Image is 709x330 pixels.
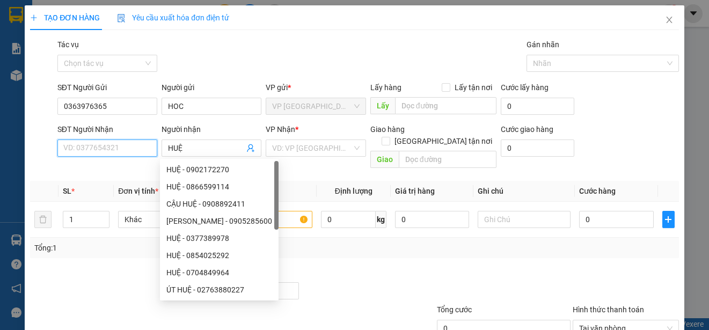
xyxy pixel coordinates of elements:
span: SL [63,187,71,195]
input: Ghi Chú [478,211,571,228]
span: plus [663,215,674,224]
div: HUỆ - 0704849964 [166,267,272,278]
th: Ghi chú [473,181,575,202]
div: HUỆ - 0704849964 [160,264,279,281]
input: Dọc đường [395,97,496,114]
span: Giao hàng [370,125,405,134]
div: HUỆ - 0854025292 [166,250,272,261]
input: Cước giao hàng [501,140,575,157]
div: [PERSON_NAME] - 0905285600 [166,215,272,227]
span: Lấy [370,97,395,114]
span: user-add [246,144,255,152]
span: Giá trị hàng [395,187,435,195]
div: VP gửi [266,82,366,93]
input: Cước lấy hàng [501,98,575,115]
span: Khác [125,211,204,228]
span: TẠO ĐƠN HÀNG [30,13,100,22]
label: Cước giao hàng [501,125,553,134]
label: Tác vụ [57,40,79,49]
input: 0 [395,211,470,228]
div: CẬU HUỆ - 0908892411 [166,198,272,210]
span: Đơn vị tính [118,187,158,195]
div: SĐT Người Nhận [57,123,157,135]
div: HUỆ - 0902172270 [160,161,279,178]
span: VP Nhận [266,125,295,134]
button: delete [34,211,52,228]
span: VP Tân Biên [272,98,359,114]
span: close [665,16,674,24]
span: kg [376,211,386,228]
span: Lấy tận nơi [450,82,496,93]
div: ÚT HUỆ - 02763880227 [166,284,272,296]
div: HUỆ - 0854025292 [160,247,279,264]
span: Tổng cước [437,305,472,314]
span: [GEOGRAPHIC_DATA] tận nơi [390,135,496,147]
span: plus [30,14,38,21]
label: Cước lấy hàng [501,83,549,92]
span: Lấy hàng [370,83,401,92]
span: Yêu cầu xuất hóa đơn điện tử [117,13,229,22]
div: SĐT Người Gửi [57,82,157,93]
div: HUỆ - 0902172270 [166,164,272,175]
div: ÚT HUỆ - 02763880227 [160,281,279,298]
label: Gán nhãn [527,40,559,49]
div: Người gửi [162,82,261,93]
span: Định lượng [335,187,372,195]
div: HUỆ - 0377389978 [166,232,272,244]
div: Tổng: 1 [34,242,274,254]
div: Người nhận [162,123,261,135]
button: plus [662,211,675,228]
div: HUỆ - 0377389978 [160,230,279,247]
label: Hình thức thanh toán [573,305,644,314]
input: Dọc đường [399,151,496,168]
div: HUỆ - 0866599114 [160,178,279,195]
div: HUỆ - 0866599114 [166,181,272,193]
span: Giao [370,151,399,168]
div: KIM HUỆ - 0905285600 [160,212,279,230]
div: CẬU HUỆ - 0908892411 [160,195,279,212]
img: icon [117,14,126,23]
button: Close [654,5,684,35]
span: Cước hàng [579,187,616,195]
